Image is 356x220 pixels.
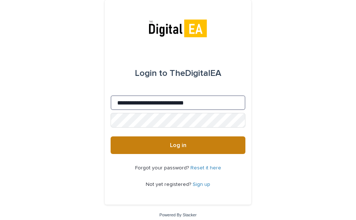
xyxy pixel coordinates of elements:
[111,136,245,154] button: Log in
[146,182,193,187] span: Not yet registered?
[159,213,196,217] a: Powered By Stacker
[135,63,221,84] div: TheDigitalEA
[135,69,167,78] span: Login to
[190,165,221,170] a: Reset it here
[193,182,210,187] a: Sign up
[147,18,209,40] img: mpnAKsivTWiDOsumdcjk
[170,142,186,148] span: Log in
[135,165,190,170] span: Forgot your password?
